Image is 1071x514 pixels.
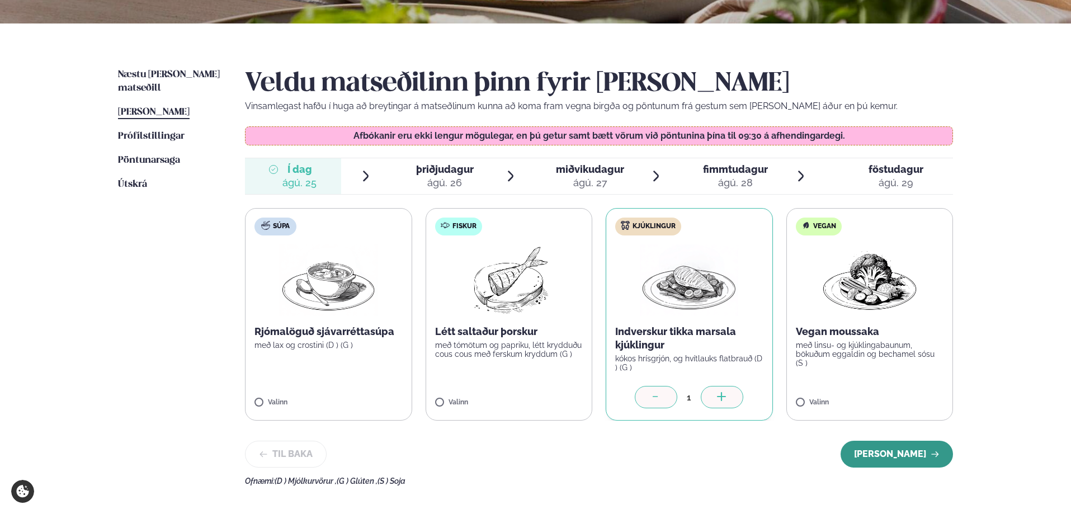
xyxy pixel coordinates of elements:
[869,163,923,175] span: föstudagur
[261,221,270,230] img: soup.svg
[703,176,768,190] div: ágú. 28
[441,221,450,230] img: fish.svg
[796,341,944,367] p: með linsu- og kjúklingabaunum, bökuðum eggaldin og bechamel sósu (S )
[118,107,190,117] span: [PERSON_NAME]
[245,441,327,468] button: Til baka
[556,176,624,190] div: ágú. 27
[254,325,403,338] p: Rjómalöguð sjávarréttasúpa
[118,130,185,143] a: Prófílstillingar
[801,221,810,230] img: Vegan.svg
[273,222,290,231] span: Súpa
[435,341,583,359] p: með tómötum og papriku, létt krydduðu cous cous með ferskum kryddum (G )
[118,155,180,165] span: Pöntunarsaga
[633,222,676,231] span: Kjúklingur
[615,325,763,352] p: Indverskur tikka marsala kjúklingur
[254,341,403,350] p: með lax og crostini (D ) (G )
[337,477,378,485] span: (G ) Glúten ,
[416,176,474,190] div: ágú. 26
[677,391,701,404] div: 1
[118,106,190,119] a: [PERSON_NAME]
[118,68,223,95] a: Næstu [PERSON_NAME] matseðill
[841,441,953,468] button: [PERSON_NAME]
[257,131,942,140] p: Afbókanir eru ekki lengur mögulegar, en þú getur samt bætt vörum við pöntunina þína til 09:30 á a...
[279,244,378,316] img: Soup.png
[796,325,944,338] p: Vegan moussaka
[118,131,185,141] span: Prófílstillingar
[703,163,768,175] span: fimmtudagur
[118,180,147,189] span: Útskrá
[275,477,337,485] span: (D ) Mjólkurvörur ,
[869,176,923,190] div: ágú. 29
[118,154,180,167] a: Pöntunarsaga
[118,178,147,191] a: Útskrá
[416,163,474,175] span: þriðjudagur
[820,244,919,316] img: Vegan.png
[282,163,317,176] span: Í dag
[282,176,317,190] div: ágú. 25
[459,244,558,316] img: Fish.png
[640,244,738,316] img: Chicken-breast.png
[615,354,763,372] p: kókos hrísgrjón, og hvítlauks flatbrauð (D ) (G )
[245,68,953,100] h2: Veldu matseðilinn þinn fyrir [PERSON_NAME]
[118,70,220,93] span: Næstu [PERSON_NAME] matseðill
[435,325,583,338] p: Létt saltaður þorskur
[245,477,953,485] div: Ofnæmi:
[11,480,34,503] a: Cookie settings
[452,222,476,231] span: Fiskur
[378,477,405,485] span: (S ) Soja
[556,163,624,175] span: miðvikudagur
[621,221,630,230] img: chicken.svg
[813,222,836,231] span: Vegan
[245,100,953,113] p: Vinsamlegast hafðu í huga að breytingar á matseðlinum kunna að koma fram vegna birgða og pöntunum...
